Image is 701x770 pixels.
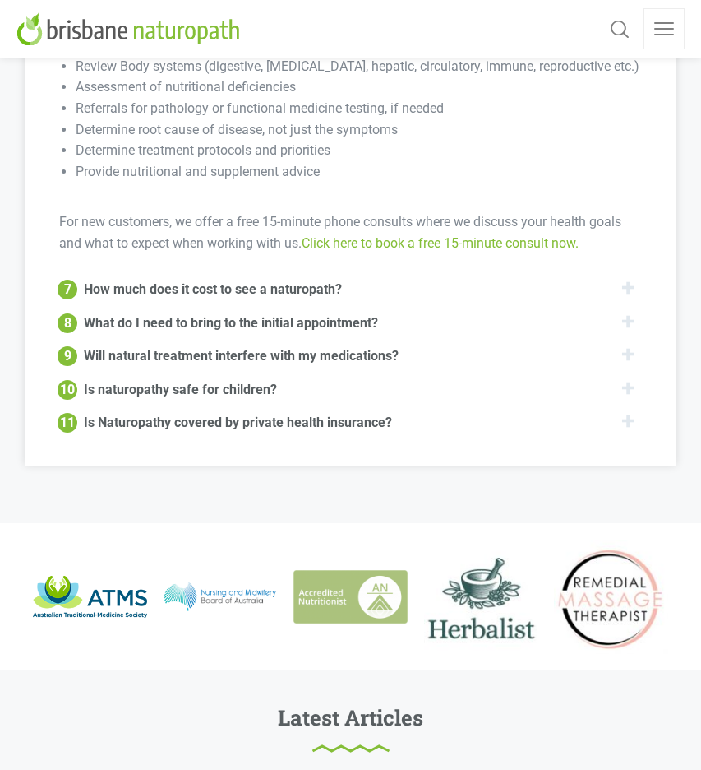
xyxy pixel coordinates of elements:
[293,570,408,624] img: Brisbane Nutritionist
[302,235,579,251] a: Click here to book a free 15-minute consult now.
[58,346,77,366] div: 9
[76,77,640,98] li: Assessment of nutritional deficiencies
[606,8,634,49] a: Search
[76,140,640,161] li: Determine treatment protocols and priorities
[76,161,640,203] li: Provide nutritional and supplement advice
[58,280,77,299] div: 7
[16,12,246,45] img: Brisbane Naturopath
[76,98,640,119] li: Referrals for pathology or functional medicine testing, if needed
[33,576,147,617] img: Australian Traditional Medicine Society Member
[278,703,423,753] h1: Latest Articles
[554,540,668,654] img: Brisbane remedial massage therapist
[424,540,538,654] img: Brisbane western herbalist
[164,582,278,611] img: Registered Nurse and Naturopath
[58,380,77,400] div: 10
[58,313,77,333] div: 8
[76,56,640,77] li: Review Body systems (digestive, [MEDICAL_DATA], hepatic, circulatory, immune, reproductive etc.)
[84,345,399,364] div: Will natural treatment interfere with my medications?
[84,411,392,431] div: Is Naturopathy covered by private health insurance?
[76,119,640,141] li: Determine root cause of disease, not just the symptoms
[58,413,77,433] div: 11
[84,278,342,298] div: How much does it cost to see a naturopath?
[84,378,277,398] div: Is naturopathy safe for children?
[84,312,378,332] div: What do I need to bring to the initial appointment?
[59,211,640,253] p: For new customers, we offer a free 15-minute phone consults where we discuss your health goals an...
